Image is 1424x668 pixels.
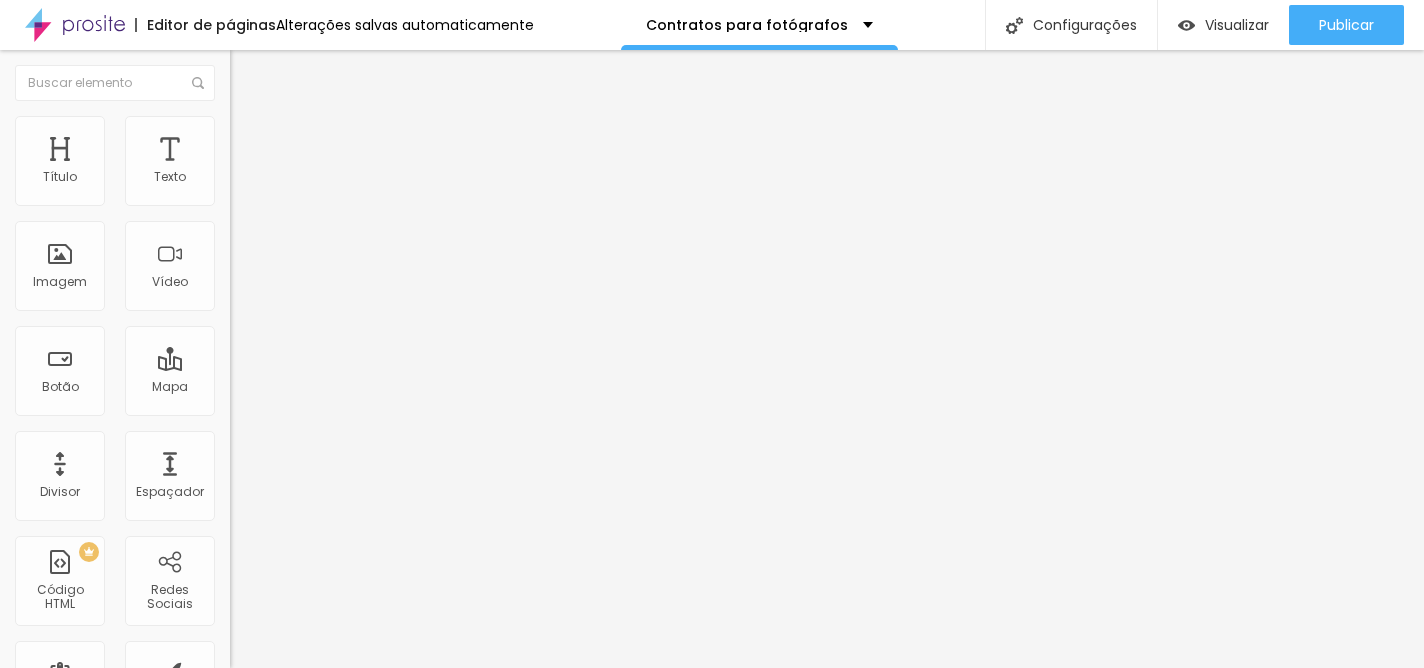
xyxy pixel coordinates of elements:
div: Botão [42,380,79,394]
iframe: Editor [230,50,1424,668]
img: Icone [1006,17,1023,34]
div: Título [43,170,77,184]
div: Redes Sociais [130,583,209,612]
img: Icone [192,77,204,89]
img: view-1.svg [1178,17,1195,34]
div: Vídeo [152,275,188,289]
div: Alterações salvas automaticamente [276,18,534,32]
div: Mapa [152,380,188,394]
button: Visualizar [1158,5,1289,45]
input: Buscar elemento [15,65,215,101]
div: Texto [154,170,186,184]
div: Imagem [33,275,87,289]
div: Espaçador [136,485,204,499]
div: Editor de páginas [135,18,276,32]
span: Visualizar [1205,17,1269,33]
button: Publicar [1289,5,1404,45]
div: Código HTML [20,583,99,612]
span: Publicar [1319,17,1374,33]
div: Divisor [40,485,80,499]
p: Contratos para fotógrafos [646,18,848,32]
